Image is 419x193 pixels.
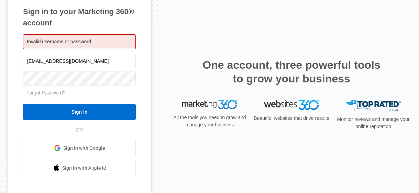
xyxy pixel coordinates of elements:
span: Sign in with Apple Id [62,164,106,172]
h2: One account, three powerful tools to grow your business [200,58,383,86]
p: Monitor reviews and manage your online reputation [335,116,412,130]
img: Marketing 360 [182,100,237,110]
span: Invalid username or password. [27,39,92,44]
p: All the tools you need to grow and manage your business [171,114,248,128]
span: OR [71,126,88,134]
a: Sign in with Apple Id [23,160,136,176]
img: Top Rated Local [346,100,401,111]
img: Websites 360 [264,100,319,110]
h1: Sign in to your Marketing 360® account [23,6,136,29]
input: Email [23,54,136,68]
a: Forgot Password? [26,90,66,95]
input: Sign In [23,104,136,120]
span: Sign in with Google [63,145,105,152]
p: Beautiful websites that drive results [253,115,330,122]
a: Sign in with Google [23,140,136,156]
